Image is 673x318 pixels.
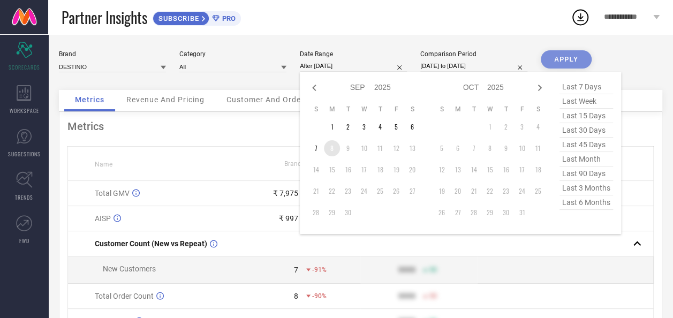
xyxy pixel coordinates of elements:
[308,183,324,199] td: Sun Sep 21 2025
[324,205,340,221] td: Mon Sep 29 2025
[482,140,498,156] td: Wed Oct 08 2025
[226,95,308,104] span: Customer And Orders
[514,119,530,135] td: Fri Oct 03 2025
[308,105,324,113] th: Sunday
[75,95,104,104] span: Metrics
[398,292,415,300] div: 9999
[514,205,530,221] td: Fri Oct 31 2025
[559,123,613,138] span: last 30 days
[530,119,546,135] td: Sat Oct 04 2025
[466,105,482,113] th: Tuesday
[404,105,420,113] th: Saturday
[300,60,407,72] input: Select date range
[404,140,420,156] td: Sat Sep 13 2025
[514,162,530,178] td: Fri Oct 17 2025
[294,292,298,300] div: 8
[388,140,404,156] td: Fri Sep 12 2025
[514,140,530,156] td: Fri Oct 10 2025
[372,105,388,113] th: Thursday
[404,162,420,178] td: Sat Sep 20 2025
[420,50,527,58] div: Comparison Period
[498,205,514,221] td: Thu Oct 30 2025
[324,105,340,113] th: Monday
[356,119,372,135] td: Wed Sep 03 2025
[450,205,466,221] td: Mon Oct 27 2025
[324,140,340,156] td: Mon Sep 08 2025
[95,292,154,300] span: Total Order Count
[273,189,298,198] div: ₹ 7,975
[530,105,546,113] th: Saturday
[533,81,546,94] div: Next month
[434,140,450,156] td: Sun Oct 05 2025
[95,189,130,198] span: Total GMV
[95,161,112,168] span: Name
[482,119,498,135] td: Wed Oct 01 2025
[450,105,466,113] th: Monday
[179,50,286,58] div: Category
[372,119,388,135] td: Thu Sep 04 2025
[59,50,166,58] div: Brand
[466,205,482,221] td: Tue Oct 28 2025
[372,183,388,199] td: Thu Sep 25 2025
[482,105,498,113] th: Wednesday
[324,183,340,199] td: Mon Sep 22 2025
[429,292,436,300] span: 50
[19,237,29,245] span: FWD
[559,109,613,123] span: last 15 days
[95,214,111,223] span: AISP
[284,160,320,168] span: Brand Value
[559,166,613,181] span: last 90 days
[126,95,205,104] span: Revenue And Pricing
[498,140,514,156] td: Thu Oct 09 2025
[308,205,324,221] td: Sun Sep 28 2025
[559,94,613,109] span: last week
[466,140,482,156] td: Tue Oct 07 2025
[340,183,356,199] td: Tue Sep 23 2025
[559,195,613,210] span: last 6 months
[294,266,298,274] div: 7
[498,105,514,113] th: Thursday
[340,162,356,178] td: Tue Sep 16 2025
[482,183,498,199] td: Wed Oct 22 2025
[466,162,482,178] td: Tue Oct 14 2025
[571,7,590,27] div: Open download list
[356,105,372,113] th: Wednesday
[434,162,450,178] td: Sun Oct 12 2025
[450,183,466,199] td: Mon Oct 20 2025
[559,138,613,152] span: last 45 days
[340,119,356,135] td: Tue Sep 02 2025
[482,205,498,221] td: Wed Oct 29 2025
[62,6,147,28] span: Partner Insights
[388,119,404,135] td: Fri Sep 05 2025
[420,60,527,72] input: Select comparison period
[450,140,466,156] td: Mon Oct 06 2025
[324,119,340,135] td: Mon Sep 01 2025
[372,140,388,156] td: Thu Sep 11 2025
[434,105,450,113] th: Sunday
[388,105,404,113] th: Friday
[95,239,207,248] span: Customer Count (New vs Repeat)
[312,292,327,300] span: -90%
[559,152,613,166] span: last month
[312,266,327,274] span: -91%
[559,181,613,195] span: last 3 months
[498,183,514,199] td: Thu Oct 23 2025
[466,183,482,199] td: Tue Oct 21 2025
[340,140,356,156] td: Tue Sep 09 2025
[450,162,466,178] td: Mon Oct 13 2025
[404,119,420,135] td: Sat Sep 06 2025
[372,162,388,178] td: Thu Sep 18 2025
[300,50,407,58] div: Date Range
[153,14,202,22] span: SUBSCRIBE
[388,183,404,199] td: Fri Sep 26 2025
[67,120,654,133] div: Metrics
[356,183,372,199] td: Wed Sep 24 2025
[279,214,298,223] div: ₹ 997
[8,150,41,158] span: SUGGESTIONS
[434,183,450,199] td: Sun Oct 19 2025
[356,140,372,156] td: Wed Sep 10 2025
[530,183,546,199] td: Sat Oct 25 2025
[514,183,530,199] td: Fri Oct 24 2025
[404,183,420,199] td: Sat Sep 27 2025
[398,266,415,274] div: 9999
